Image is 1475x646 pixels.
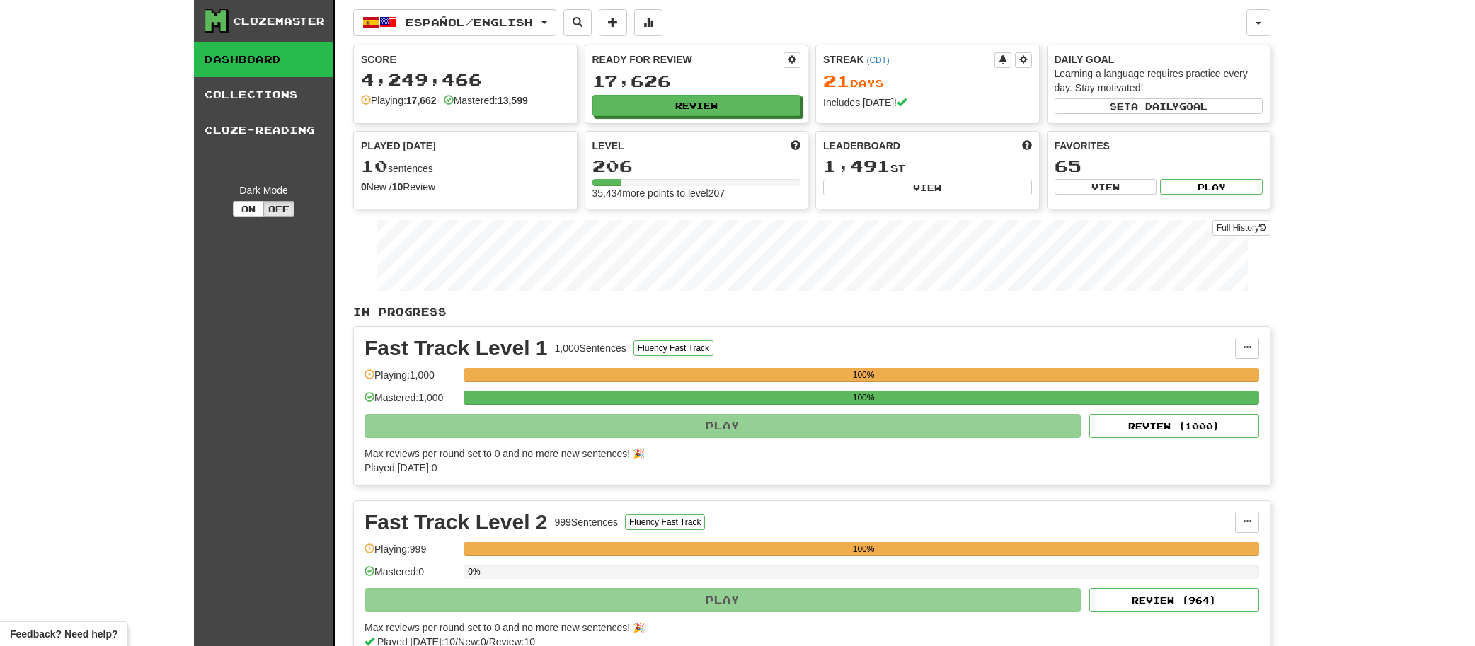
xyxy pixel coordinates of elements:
div: 65 [1055,157,1263,175]
div: Mastered: [444,93,528,108]
div: Dark Mode [205,183,323,197]
span: Open feedback widget [10,627,117,641]
div: 206 [592,157,801,175]
button: Search sentences [563,9,592,36]
div: 17,626 [592,72,801,90]
div: Learning a language requires practice every day. Stay motivated! [1055,67,1263,95]
span: Español / English [406,16,533,28]
span: Leaderboard [823,139,900,153]
div: 4,249,466 [361,71,570,88]
button: Review (964) [1089,588,1259,612]
a: Full History [1212,220,1270,236]
span: Score more points to level up [791,139,800,153]
div: 100% [468,391,1259,405]
span: Played [DATE] [361,139,436,153]
button: Español/English [353,9,556,36]
p: In Progress [353,305,1270,319]
button: View [823,180,1032,195]
button: Review [592,95,801,116]
button: Review (1000) [1089,414,1259,438]
button: Add sentence to collection [599,9,627,36]
div: Includes [DATE]! [823,96,1032,110]
span: 21 [823,71,850,91]
div: Mastered: 1,000 [365,391,457,414]
button: Fluency Fast Track [625,514,705,530]
span: This week in points, UTC [1022,139,1032,153]
button: View [1055,179,1157,195]
strong: 17,662 [406,95,437,106]
span: Level [592,139,624,153]
div: Score [361,52,570,67]
span: a daily [1131,101,1179,111]
button: Play [1160,179,1263,195]
a: Collections [194,77,333,113]
div: Day s [823,72,1032,91]
div: Max reviews per round set to 0 and no more new sentences! 🎉 [365,446,1251,461]
div: sentences [361,157,570,175]
button: Fluency Fast Track [633,340,713,356]
a: Dashboard [194,42,333,77]
button: More stats [634,9,662,36]
div: Playing: 999 [365,542,457,565]
strong: 0 [361,181,367,192]
div: Streak [823,52,994,67]
div: Daily Goal [1055,52,1263,67]
div: 100% [468,542,1259,556]
button: Play [365,588,1081,612]
div: Playing: [361,93,437,108]
div: st [823,157,1032,175]
div: Favorites [1055,139,1263,153]
div: Clozemaster [233,14,325,28]
button: Seta dailygoal [1055,98,1263,114]
div: Ready for Review [592,52,784,67]
div: Fast Track Level 1 [365,338,548,359]
a: Cloze-Reading [194,113,333,148]
div: New / Review [361,180,570,194]
div: 35,434 more points to level 207 [592,186,801,200]
div: Fast Track Level 2 [365,512,548,533]
div: 100% [468,368,1259,382]
div: 999 Sentences [555,515,619,529]
a: (CDT) [866,55,889,65]
strong: 13,599 [498,95,528,106]
div: Max reviews per round set to 0 and no more new sentences! 🎉 [365,621,1251,635]
div: Playing: 1,000 [365,368,457,391]
div: Mastered: 0 [365,565,457,588]
button: On [233,201,264,217]
span: 1,491 [823,156,890,175]
span: Played [DATE]: 0 [365,462,437,473]
strong: 10 [392,181,403,192]
button: Play [365,414,1081,438]
button: Off [263,201,294,217]
div: 1,000 Sentences [555,341,626,355]
span: 10 [361,156,388,175]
